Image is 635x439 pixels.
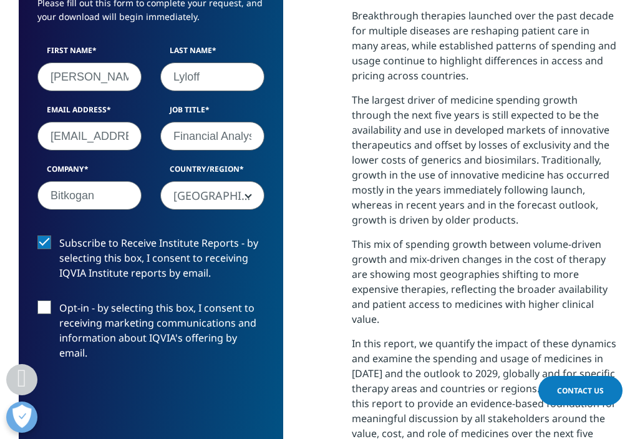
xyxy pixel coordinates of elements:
span: Serbia [160,181,264,210]
a: Contact Us [538,376,623,405]
label: Country/Region [160,164,264,181]
p: This mix of spending growth between volume-driven growth and mix-driven changes in the cost of th... [352,237,616,336]
button: Open Preferences [6,402,37,433]
label: Opt-in - by selecting this box, I consent to receiving marketing communications and information a... [37,300,264,367]
label: First Name [37,45,142,62]
p: Breakthrough therapies launched over the past decade for multiple diseases are reshaping patient ... [352,8,616,92]
label: Job Title [160,104,264,122]
span: Contact Us [557,385,604,396]
span: Serbia [161,182,264,210]
label: Last Name [160,45,264,62]
label: Subscribe to Receive Institute Reports - by selecting this box, I consent to receiving IQVIA Inst... [37,235,264,287]
label: Email Address [37,104,142,122]
label: Company [37,164,142,181]
p: The largest driver of medicine spending growth through the next five years is still expected to b... [352,92,616,237]
iframe: reCAPTCHA [37,380,227,429]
